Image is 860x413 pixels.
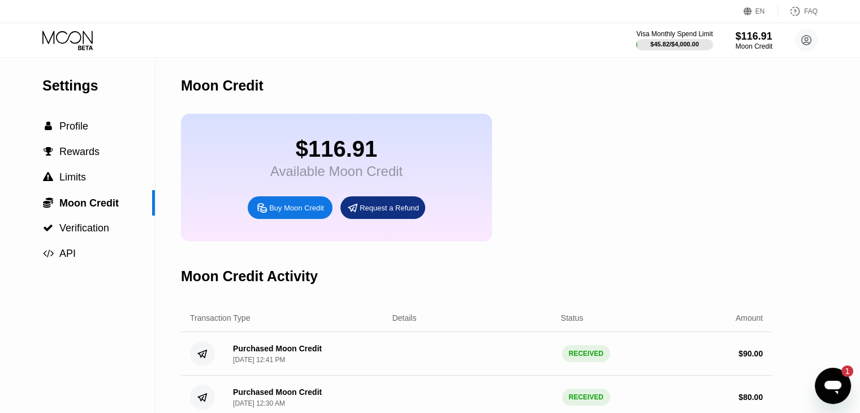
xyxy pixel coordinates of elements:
div:  [42,248,54,259]
div: Visa Monthly Spend Limit$45.82/$4,000.00 [636,30,712,50]
div: [DATE] 12:30 AM [233,399,285,407]
div: $116.91 [736,31,772,42]
div: $116.91Moon Credit [736,31,772,50]
div: Purchased Moon Credit [233,344,322,353]
div: $ 90.00 [738,349,763,358]
div: $116.91 [270,136,403,162]
span: Rewards [59,146,100,157]
div: EN [755,7,765,15]
span: Profile [59,121,88,132]
div: Available Moon Credit [270,164,403,179]
div: RECEIVED [562,389,610,406]
span:  [43,223,53,233]
span:  [43,172,53,182]
iframe: Antal olästa meddelanden [831,365,853,377]
div: Transaction Type [190,313,250,322]
div: FAQ [804,7,818,15]
div:  [42,121,54,131]
span: Moon Credit [59,197,119,209]
div: FAQ [778,6,818,17]
div: Moon Credit [736,42,772,50]
div: RECEIVED [562,345,610,362]
iframe: Knapp för att öppna meddelandefönster, 1 oläst meddelande [815,368,851,404]
span:  [45,121,52,131]
div: Moon Credit [181,78,263,94]
div:  [42,172,54,182]
span: API [59,248,76,259]
span:  [43,197,53,208]
div: Visa Monthly Spend Limit [636,30,712,38]
div:  [42,147,54,157]
div:  [42,197,54,208]
div:  [42,223,54,233]
div: Amount [736,313,763,322]
div: Moon Credit Activity [181,268,318,285]
div: Request a Refund [340,196,425,219]
div: $45.82 / $4,000.00 [650,41,699,48]
div: Purchased Moon Credit [233,388,322,397]
div: Request a Refund [360,203,419,213]
div: [DATE] 12:41 PM [233,356,285,364]
div: Buy Moon Credit [269,203,324,213]
div: Buy Moon Credit [248,196,332,219]
span:  [44,147,53,157]
div: Status [561,313,584,322]
div: Details [392,313,417,322]
div: Settings [42,78,155,94]
div: EN [744,6,778,17]
span:  [43,248,54,259]
div: $ 80.00 [738,393,763,402]
span: Limits [59,171,86,183]
span: Verification [59,222,109,234]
